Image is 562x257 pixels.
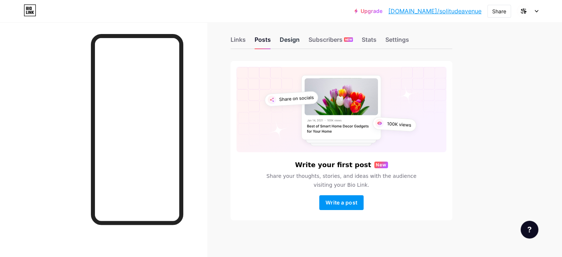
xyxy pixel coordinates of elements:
div: Settings [385,35,409,48]
div: Posts [255,35,271,48]
button: Write a post [319,195,364,210]
div: Subscribers [309,35,353,48]
span: New [376,162,386,168]
span: NEW [345,37,352,42]
div: Share [492,7,506,15]
a: [DOMAIN_NAME]/solitudeavenue [388,7,481,16]
span: Write a post [326,199,357,206]
div: Links [231,35,246,48]
div: Design [280,35,300,48]
h6: Write your first post [295,161,371,169]
span: Share your thoughts, stories, and ideas with the audience visiting your Bio Link. [258,172,425,189]
div: Stats [362,35,377,48]
img: solitudeavenue [517,4,531,18]
a: Upgrade [354,8,382,14]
